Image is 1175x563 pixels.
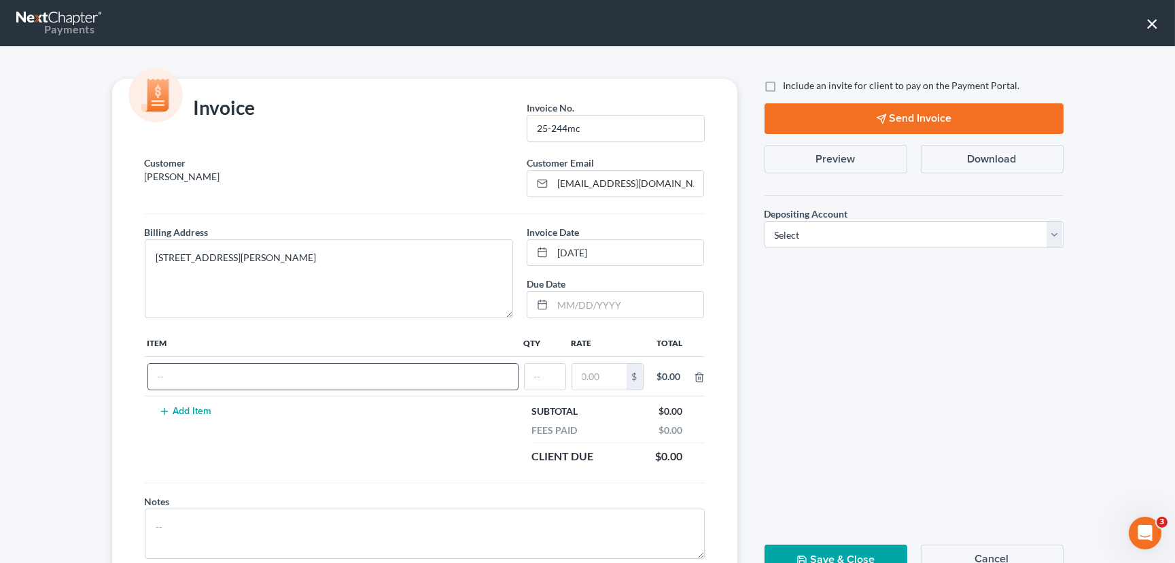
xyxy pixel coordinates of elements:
div: Client Due [525,449,601,464]
button: × [1146,12,1159,34]
label: Customer [145,156,186,170]
th: Rate [569,329,646,356]
th: Qty [521,329,569,356]
div: $0.00 [649,449,690,464]
div: $ [627,364,643,390]
span: Billing Address [145,226,209,238]
span: Invoice No. [527,102,574,114]
span: Invoice Date [527,226,579,238]
button: Preview [765,145,907,173]
div: $0.00 [652,405,690,418]
iframe: Intercom live chat [1129,517,1161,549]
button: Send Invoice [765,103,1064,134]
div: Subtotal [525,405,585,418]
button: Download [921,145,1064,173]
input: -- [527,116,703,141]
div: Invoice [138,95,262,122]
label: Notes [145,494,170,509]
span: 3 [1157,517,1168,528]
th: Item [145,329,521,356]
div: Payments [16,22,94,37]
p: [PERSON_NAME] [145,170,514,184]
th: Total [646,329,694,356]
input: -- [148,364,518,390]
input: MM/DD/YYYY [553,292,703,318]
a: Payments [16,7,103,39]
span: Customer Email [527,157,594,169]
label: Due Date [527,277,565,291]
div: Fees Paid [525,424,584,437]
span: Include an invite for client to pay on the Payment Portal. [784,80,1020,91]
input: -- [525,364,565,390]
span: Depositing Account [765,208,848,220]
div: $0.00 [657,370,683,383]
input: MM/DD/YYYY [553,240,703,266]
input: 0.00 [572,364,627,390]
div: $0.00 [652,424,690,437]
input: Enter email... [553,171,703,197]
button: Add Item [156,406,215,417]
img: icon-money-cc55cd5b71ee43c44ef0efbab91310903cbf28f8221dba23c0d5ca797e203e98.svg [128,68,183,122]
